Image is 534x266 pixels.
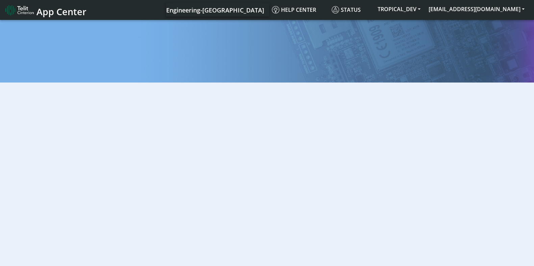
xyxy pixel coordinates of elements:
span: Status [332,6,361,13]
span: Help center [272,6,316,13]
img: status.svg [332,6,339,13]
a: Your current platform instance [166,3,264,17]
img: logo-telit-cinterion-gw-new.png [5,5,34,16]
a: App Center [5,3,85,17]
a: Status [329,3,374,17]
span: Engineering-[GEOGRAPHIC_DATA] [166,6,264,14]
button: TROPICAL_DEV [374,3,425,15]
button: [EMAIL_ADDRESS][DOMAIN_NAME] [425,3,529,15]
img: knowledge.svg [272,6,279,13]
span: App Center [36,5,86,18]
a: Help center [269,3,329,17]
